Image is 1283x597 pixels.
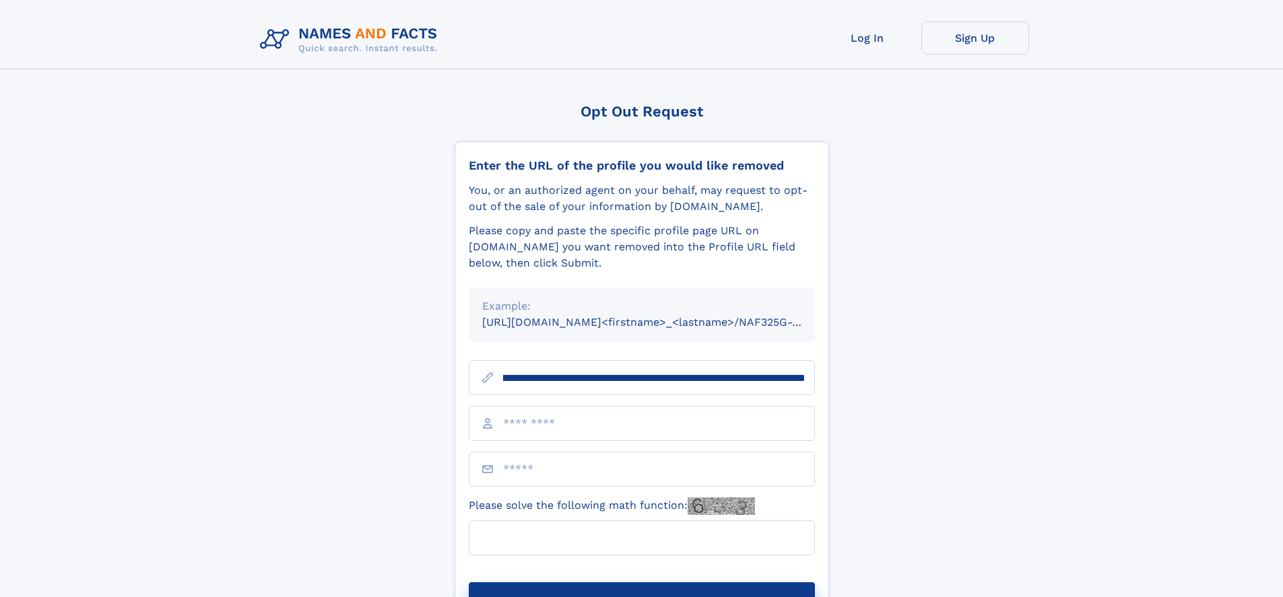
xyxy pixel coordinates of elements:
[921,22,1029,55] a: Sign Up
[482,298,801,314] div: Example:
[482,316,841,328] small: [URL][DOMAIN_NAME]<firstname>_<lastname>/NAF325G-xxxxxxxx
[469,158,815,173] div: Enter the URL of the profile you would like removed
[469,182,815,215] div: You, or an authorized agent on your behalf, may request to opt-out of the sale of your informatio...
[814,22,921,55] a: Log In
[255,22,449,58] img: Logo Names and Facts
[469,497,755,515] label: Please solve the following math function:
[455,103,829,120] div: Opt Out Request
[469,223,815,271] div: Please copy and paste the specific profile page URL on [DOMAIN_NAME] you want removed into the Pr...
